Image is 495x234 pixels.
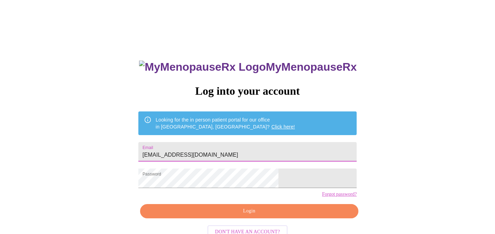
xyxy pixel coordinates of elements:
span: Login [148,207,350,216]
a: Forgot password? [322,192,357,197]
h3: MyMenopauseRx [139,61,357,73]
a: Click here! [271,124,295,130]
h3: Log into your account [138,85,357,97]
div: Looking for the in person patient portal for our office in [GEOGRAPHIC_DATA], [GEOGRAPHIC_DATA]? [156,114,295,133]
img: MyMenopauseRx Logo [139,61,266,73]
button: Login [140,204,358,218]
